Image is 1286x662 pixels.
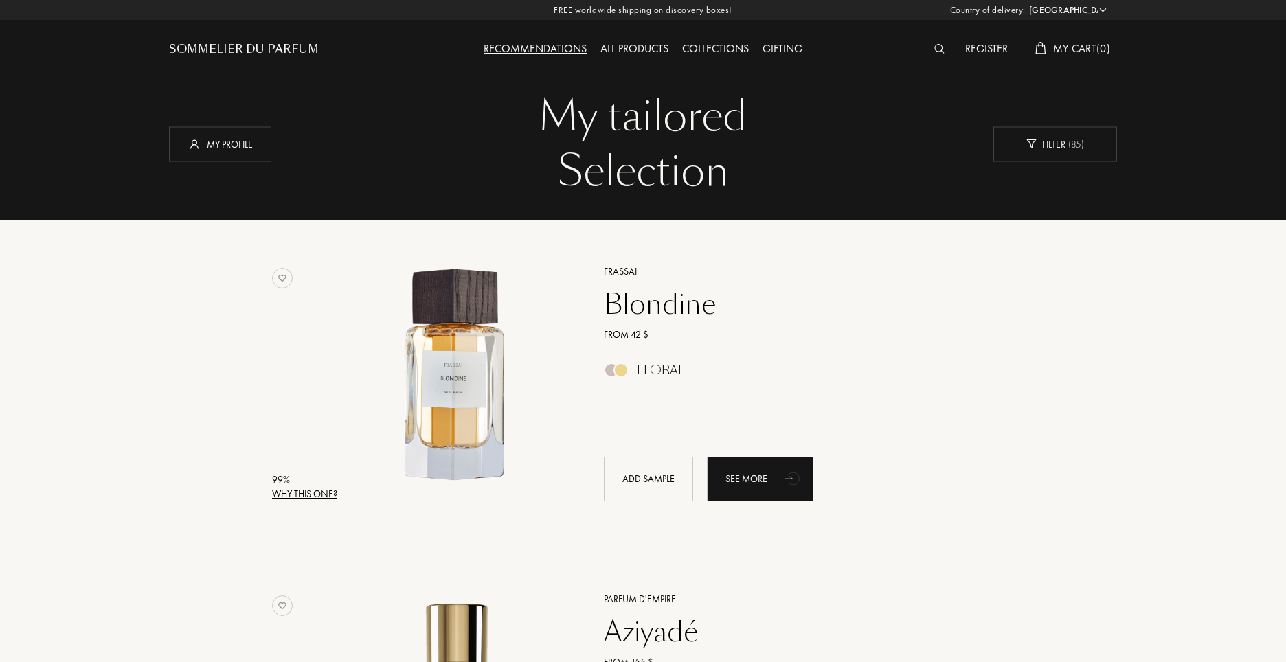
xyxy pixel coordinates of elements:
div: Gifting [756,41,809,58]
div: Why this one? [272,487,337,501]
div: My tailored [179,89,1107,144]
a: From 42 $ [594,328,994,342]
img: cart_white.svg [1035,42,1046,54]
a: All products [594,41,675,56]
a: Gifting [756,41,809,56]
a: Register [958,41,1015,56]
div: My profile [169,126,271,161]
span: ( 85 ) [1065,137,1084,150]
a: Blondine [594,288,994,321]
a: Aziyadé [594,615,994,648]
a: Collections [675,41,756,56]
div: Filter [993,126,1117,161]
div: 99 % [272,472,337,487]
span: Country of delivery: [950,3,1026,17]
a: Frassai [594,264,994,279]
div: Register [958,41,1015,58]
div: Collections [675,41,756,58]
a: Parfum d'Empire [594,592,994,606]
div: Selection [179,144,1107,199]
a: Recommendations [477,41,594,56]
a: See moreanimation [707,457,813,501]
a: Sommelier du Parfum [169,41,319,58]
div: animation [780,464,807,492]
span: My Cart ( 0 ) [1053,41,1110,56]
a: Blondine Frassai [343,247,583,517]
img: no_like_p.png [272,595,293,616]
img: new_filter_w.svg [1026,139,1037,148]
div: All products [594,41,675,58]
div: Recommendations [477,41,594,58]
div: Add sample [604,457,693,501]
div: Floral [637,363,685,378]
img: search_icn_white.svg [934,44,945,54]
img: profil_icn_w.svg [188,137,201,150]
img: no_like_p.png [272,268,293,288]
a: Floral [594,367,994,381]
div: See more [707,457,813,501]
img: Blondine Frassai [343,262,572,491]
